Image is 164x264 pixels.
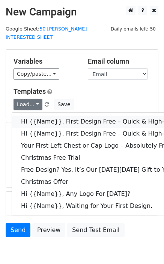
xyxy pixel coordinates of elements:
a: Daily emails left: 50 [108,26,158,32]
a: Templates [14,87,46,95]
h5: Variables [14,57,77,66]
iframe: Chat Widget [126,228,164,264]
button: Save [54,99,74,110]
small: Google Sheet: [6,26,87,40]
a: Preview [32,223,65,237]
h5: Email column [88,57,151,66]
span: Daily emails left: 50 [108,25,158,33]
a: Copy/paste... [14,68,59,80]
a: Send [6,223,30,237]
a: 50 [PERSON_NAME] INTERESTED SHEET [6,26,87,40]
a: Send Test Email [67,223,124,237]
h2: New Campaign [6,6,158,18]
a: Load... [14,99,42,110]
